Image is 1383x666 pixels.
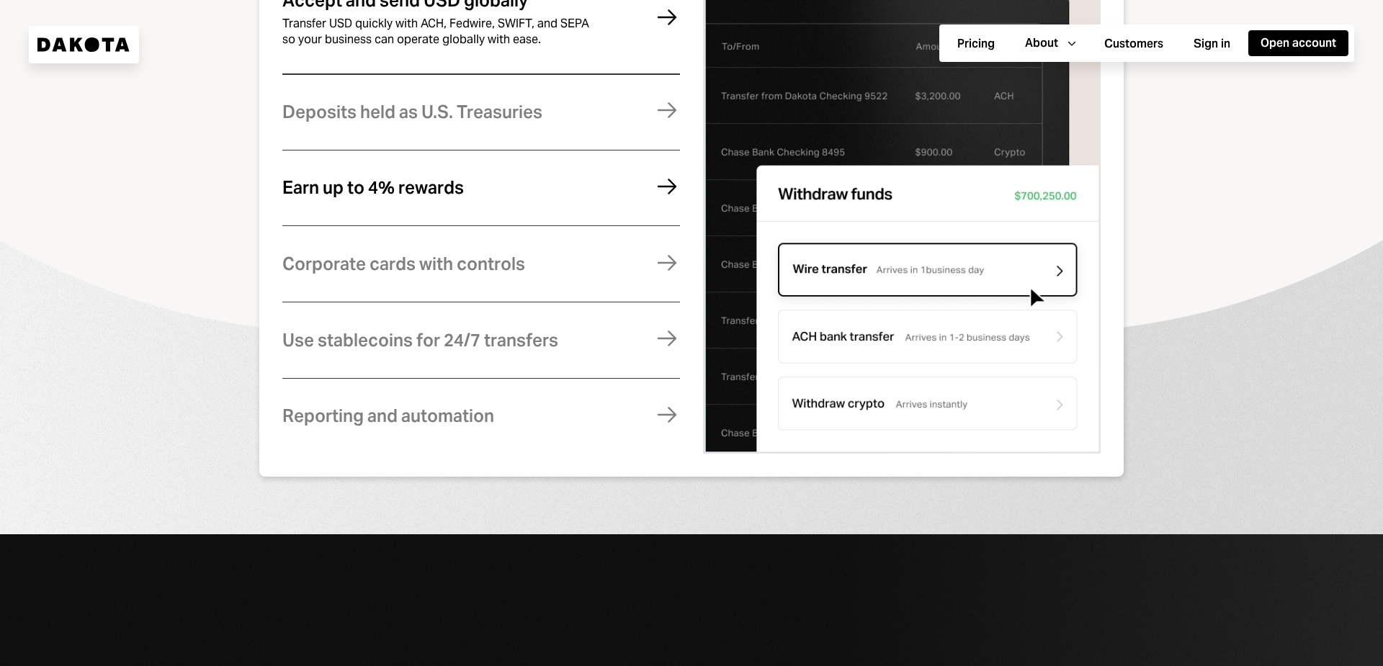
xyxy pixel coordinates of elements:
[945,30,1007,58] a: Pricing
[282,255,525,274] div: Corporate cards with controls
[1013,30,1086,56] button: About
[282,103,542,122] div: Deposits held as U.S. Treasuries
[1025,35,1058,51] div: About
[282,179,464,197] div: Earn up to 4% rewards
[945,31,1007,57] button: Pricing
[282,16,599,48] div: Transfer USD quickly with ACH, Fedwire, SWIFT, and SEPA so your business can operate globally wit...
[1181,31,1243,57] button: Sign in
[1092,30,1176,58] a: Customers
[1181,30,1243,58] a: Sign in
[1092,31,1176,57] button: Customers
[282,407,494,426] div: Reporting and automation
[1248,30,1348,56] button: Open account
[282,331,558,350] div: Use stablecoins for 24/7 transfers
